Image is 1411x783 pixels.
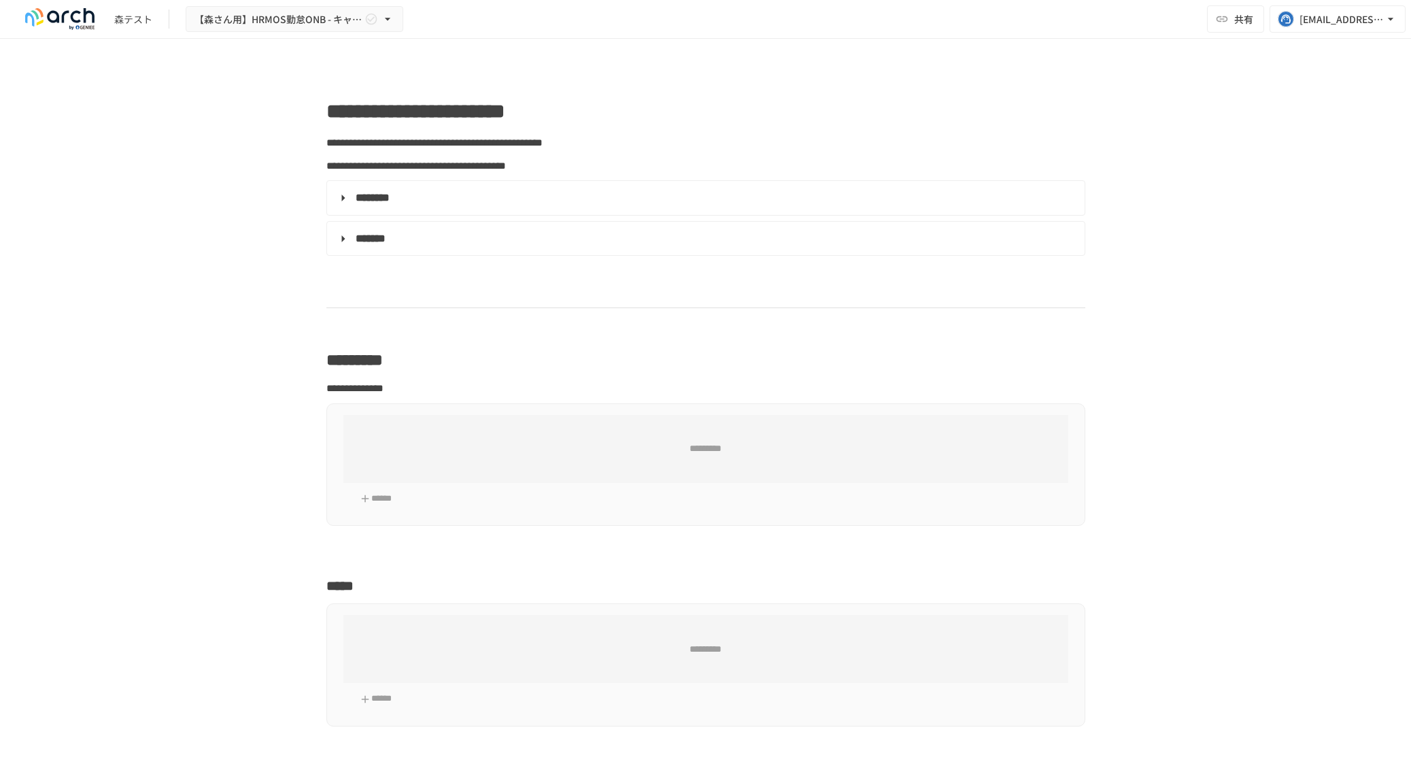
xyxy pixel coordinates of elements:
[114,12,152,27] div: 森テスト
[1270,5,1406,33] button: [EMAIL_ADDRESS][DOMAIN_NAME]
[1207,5,1264,33] button: 共有
[186,6,403,33] button: 【森さん用】HRMOS勤怠ONB - キャッチアップ
[16,8,103,30] img: logo-default@2x-9cf2c760.svg
[1234,12,1253,27] span: 共有
[194,11,362,28] span: 【森さん用】HRMOS勤怠ONB - キャッチアップ
[1299,11,1384,28] div: [EMAIL_ADDRESS][DOMAIN_NAME]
